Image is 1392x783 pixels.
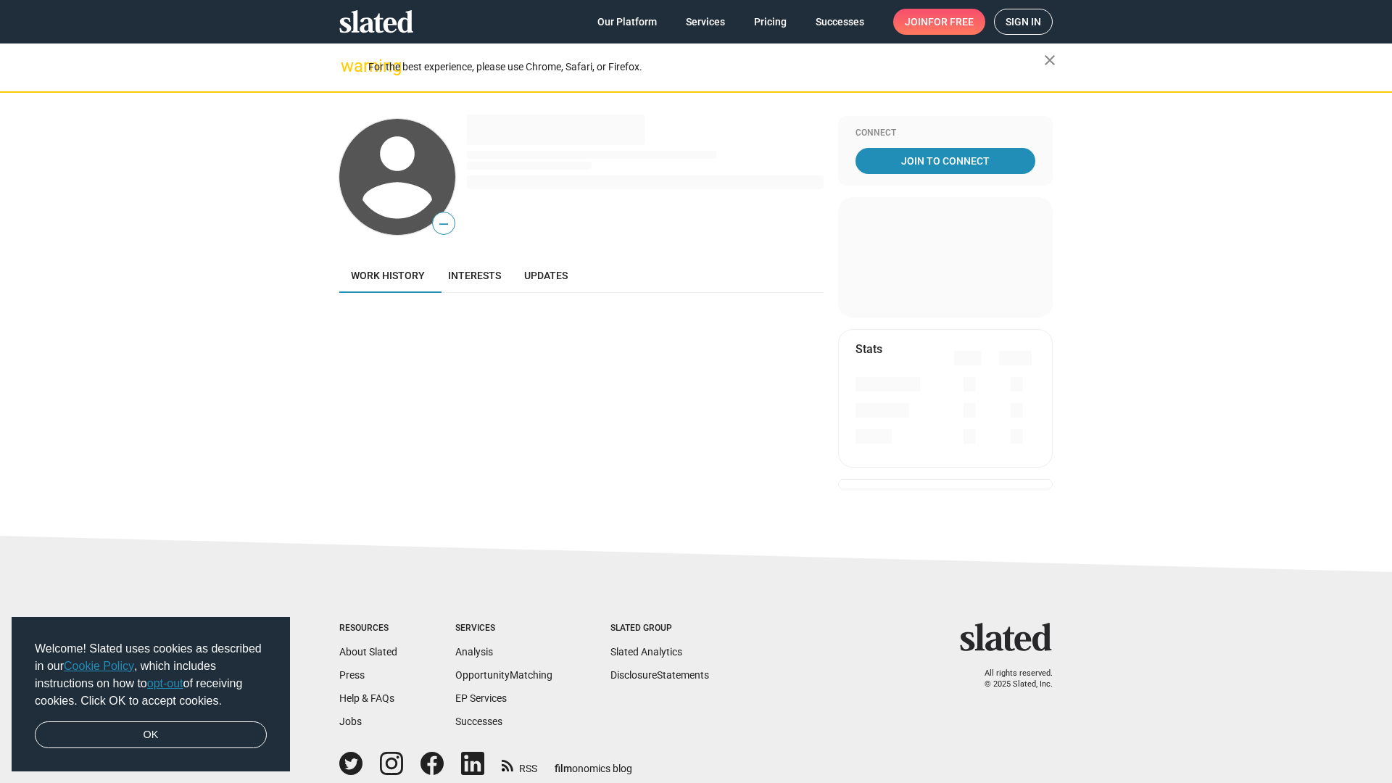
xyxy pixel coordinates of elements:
[502,753,537,776] a: RSS
[555,763,572,774] span: film
[855,128,1035,139] div: Connect
[858,148,1032,174] span: Join To Connect
[804,9,876,35] a: Successes
[1006,9,1041,34] span: Sign in
[436,258,513,293] a: Interests
[686,9,725,35] span: Services
[339,258,436,293] a: Work history
[455,646,493,658] a: Analysis
[855,148,1035,174] a: Join To Connect
[513,258,579,293] a: Updates
[35,640,267,710] span: Welcome! Slated uses cookies as described in our , which includes instructions on how to of recei...
[339,646,397,658] a: About Slated
[12,617,290,772] div: cookieconsent
[597,9,657,35] span: Our Platform
[969,668,1053,689] p: All rights reserved. © 2025 Slated, Inc.
[524,270,568,281] span: Updates
[555,750,632,776] a: filmonomics blog
[610,669,709,681] a: DisclosureStatements
[35,721,267,749] a: dismiss cookie message
[339,716,362,727] a: Jobs
[433,215,455,233] span: —
[610,623,709,634] div: Slated Group
[341,57,358,75] mat-icon: warning
[586,9,668,35] a: Our Platform
[455,623,552,634] div: Services
[448,270,501,281] span: Interests
[816,9,864,35] span: Successes
[994,9,1053,35] a: Sign in
[455,669,552,681] a: OpportunityMatching
[339,623,397,634] div: Resources
[351,270,425,281] span: Work history
[893,9,985,35] a: Joinfor free
[64,660,134,672] a: Cookie Policy
[455,716,502,727] a: Successes
[674,9,737,35] a: Services
[147,677,183,689] a: opt-out
[455,692,507,704] a: EP Services
[742,9,798,35] a: Pricing
[339,669,365,681] a: Press
[1041,51,1058,69] mat-icon: close
[855,341,882,357] mat-card-title: Stats
[610,646,682,658] a: Slated Analytics
[368,57,1044,77] div: For the best experience, please use Chrome, Safari, or Firefox.
[905,9,974,35] span: Join
[339,692,394,704] a: Help & FAQs
[754,9,787,35] span: Pricing
[928,9,974,35] span: for free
